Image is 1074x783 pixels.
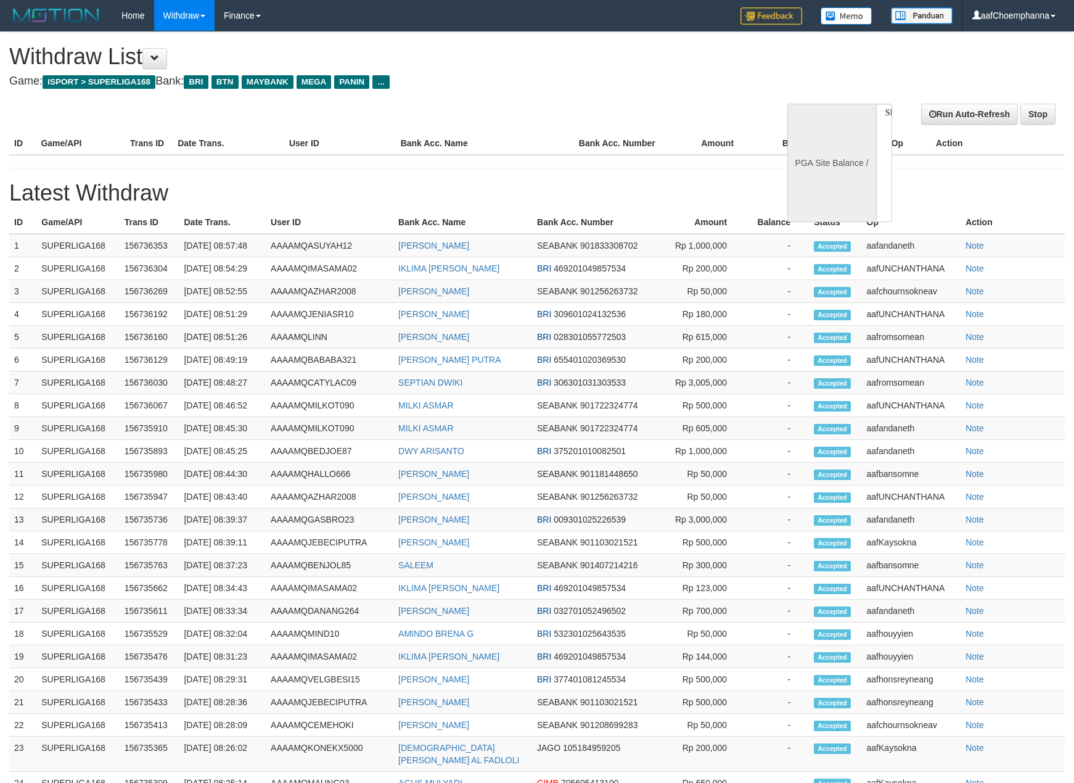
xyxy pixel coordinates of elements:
[537,286,578,296] span: SEABANK
[9,371,36,394] td: 7
[36,554,119,577] td: SUPERLIGA168
[36,394,119,417] td: SUPERLIGA168
[179,211,266,234] th: Date Trans.
[266,486,393,508] td: AAAAMQAZHAR2008
[554,515,626,524] span: 009301025226539
[745,371,809,394] td: -
[745,623,809,645] td: -
[398,697,469,707] a: [PERSON_NAME]
[814,264,851,275] span: Accepted
[242,75,293,89] span: MAYBANK
[965,537,984,547] a: Note
[787,104,876,222] div: PGA Site Balance /
[9,6,103,25] img: MOTION_logo.png
[120,280,179,303] td: 156736269
[580,286,637,296] span: 901256263732
[862,440,961,463] td: aafandaneth
[961,211,1065,234] th: Action
[266,211,393,234] th: User ID
[665,623,745,645] td: Rp 50,000
[891,7,953,24] img: panduan.png
[745,280,809,303] td: -
[372,75,389,89] span: ...
[814,333,851,343] span: Accepted
[745,326,809,349] td: -
[665,394,745,417] td: Rp 500,000
[862,486,961,508] td: aafUNCHANTHANA
[184,75,208,89] span: BRI
[393,211,532,234] th: Bank Acc. Name
[745,417,809,440] td: -
[398,423,453,433] a: MILKI ASMAR
[398,400,453,410] a: MILKI ASMAR
[745,600,809,623] td: -
[36,234,119,257] td: SUPERLIGA168
[862,623,961,645] td: aafhouyyien
[814,424,851,434] span: Accepted
[862,234,961,257] td: aafandaneth
[554,583,626,593] span: 469201049857534
[36,440,119,463] td: SUPERLIGA168
[554,263,626,273] span: 469201049857534
[120,417,179,440] td: 156735910
[120,371,179,394] td: 156736030
[665,600,745,623] td: Rp 700,000
[179,668,266,691] td: [DATE] 08:29:31
[266,554,393,577] td: AAAAMQBENJOL85
[965,378,984,387] a: Note
[266,577,393,600] td: AAAAMQIMASAMA02
[745,234,809,257] td: -
[862,349,961,371] td: aafUNCHANTHANA
[398,720,469,730] a: [PERSON_NAME]
[537,560,578,570] span: SEABANK
[862,280,961,303] td: aafchournsokneav
[284,132,396,155] th: User ID
[9,280,36,303] td: 3
[821,7,872,25] img: Button%20Memo.svg
[745,394,809,417] td: -
[862,554,961,577] td: aafbansomne
[120,394,179,417] td: 156736067
[398,332,469,342] a: [PERSON_NAME]
[36,463,119,486] td: SUPERLIGA168
[43,75,155,89] span: ISPORT > SUPERLIGA168
[745,349,809,371] td: -
[665,486,745,508] td: Rp 50,000
[537,446,551,456] span: BRI
[745,645,809,668] td: -
[537,606,551,616] span: BRI
[211,75,239,89] span: BTN
[665,531,745,554] td: Rp 500,000
[398,537,469,547] a: [PERSON_NAME]
[537,263,551,273] span: BRI
[965,606,984,616] a: Note
[9,417,36,440] td: 9
[266,303,393,326] td: AAAAMQJENIASR10
[179,577,266,600] td: [DATE] 08:34:43
[36,349,119,371] td: SUPERLIGA168
[266,508,393,531] td: AAAAMQGASBRO23
[537,629,551,639] span: BRI
[965,674,984,684] a: Note
[862,463,961,486] td: aafbansomne
[665,211,745,234] th: Amount
[36,531,119,554] td: SUPERLIGA168
[887,132,931,155] th: Op
[665,417,745,440] td: Rp 605,000
[9,326,36,349] td: 5
[554,355,626,365] span: 655401020369530
[9,668,36,691] td: 20
[537,515,551,524] span: BRI
[398,515,469,524] a: [PERSON_NAME]
[120,303,179,326] td: 156736192
[814,378,851,389] span: Accepted
[862,508,961,531] td: aafandaneth
[398,241,469,251] a: [PERSON_NAME]
[665,463,745,486] td: Rp 50,000
[745,303,809,326] td: -
[120,668,179,691] td: 156735439
[809,211,861,234] th: Status
[9,349,36,371] td: 6
[537,355,551,365] span: BRI
[537,332,551,342] span: BRI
